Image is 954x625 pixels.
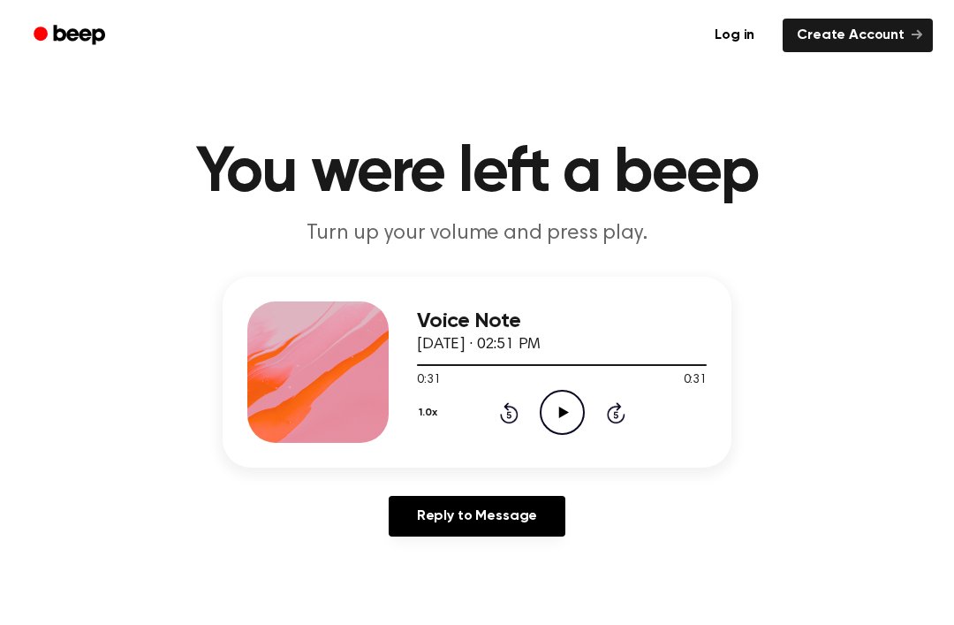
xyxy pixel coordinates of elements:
p: Turn up your volume and press play. [138,219,816,248]
a: Reply to Message [389,496,565,537]
button: 1.0x [417,398,443,428]
a: Create Account [783,19,933,52]
h1: You were left a beep [25,141,929,205]
span: 0:31 [684,371,707,390]
a: Beep [21,19,121,53]
h3: Voice Note [417,309,707,333]
span: 0:31 [417,371,440,390]
a: Log in [697,15,772,56]
span: [DATE] · 02:51 PM [417,337,541,353]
